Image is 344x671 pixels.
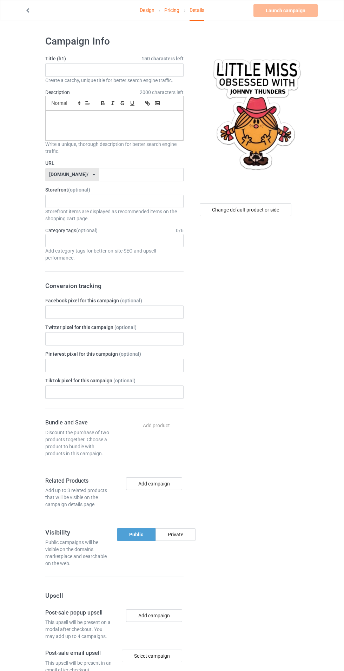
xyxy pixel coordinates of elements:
[45,282,184,290] h3: Conversion tracking
[45,609,112,617] h4: Post-sale popup upsell
[45,377,184,384] label: TikTok pixel for this campaign
[126,477,182,490] button: Add campaign
[76,228,98,233] span: (optional)
[122,650,182,662] div: Select campaign
[45,141,184,155] div: Write a unique, thorough description for better search engine traffic.
[45,477,112,485] h4: Related Products
[113,378,135,383] span: (optional)
[45,35,184,48] h1: Campaign Info
[45,487,112,508] div: Add up to 3 related products that will be visible on the campaign details page
[126,609,182,622] button: Add campaign
[45,297,184,304] label: Facebook pixel for this campaign
[140,89,184,96] span: 2000 characters left
[45,227,98,234] label: Category tags
[120,298,142,303] span: (optional)
[45,619,112,640] div: This upsell will be present on a modal after checkout. You may add up to 4 campaigns.
[45,160,184,167] label: URL
[45,247,184,261] div: Add category tags for better on-site SEO and upsell performance.
[141,55,184,62] span: 150 characters left
[190,0,204,21] div: Details
[45,419,112,427] h4: Bundle and Save
[45,539,112,567] div: Public campaigns will be visible on the domain's marketplace and searchable on the web.
[45,77,184,84] div: Create a catchy, unique title for better search engine traffic.
[45,591,184,599] h3: Upsell
[119,351,141,357] span: (optional)
[45,350,184,357] label: Pinterest pixel for this campaign
[45,55,184,62] label: Title (h1)
[117,528,156,541] div: Public
[49,172,88,177] div: [DOMAIN_NAME]/
[164,0,179,20] a: Pricing
[45,650,112,657] h4: Post-sale email upsell
[156,528,196,541] div: Private
[45,186,184,193] label: Storefront
[140,0,154,20] a: Design
[176,227,184,234] div: 0 / 6
[45,324,184,331] label: Twitter pixel for this campaign
[45,89,70,95] label: Description
[45,208,184,222] div: Storefront items are displayed as recommended items on the shopping cart page.
[68,187,90,193] span: (optional)
[200,203,291,216] div: Change default product or side
[114,324,137,330] span: (optional)
[45,429,112,457] div: Discount the purchase of two products together. Choose a product to bundle with products in this ...
[45,528,112,536] h3: Visibility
